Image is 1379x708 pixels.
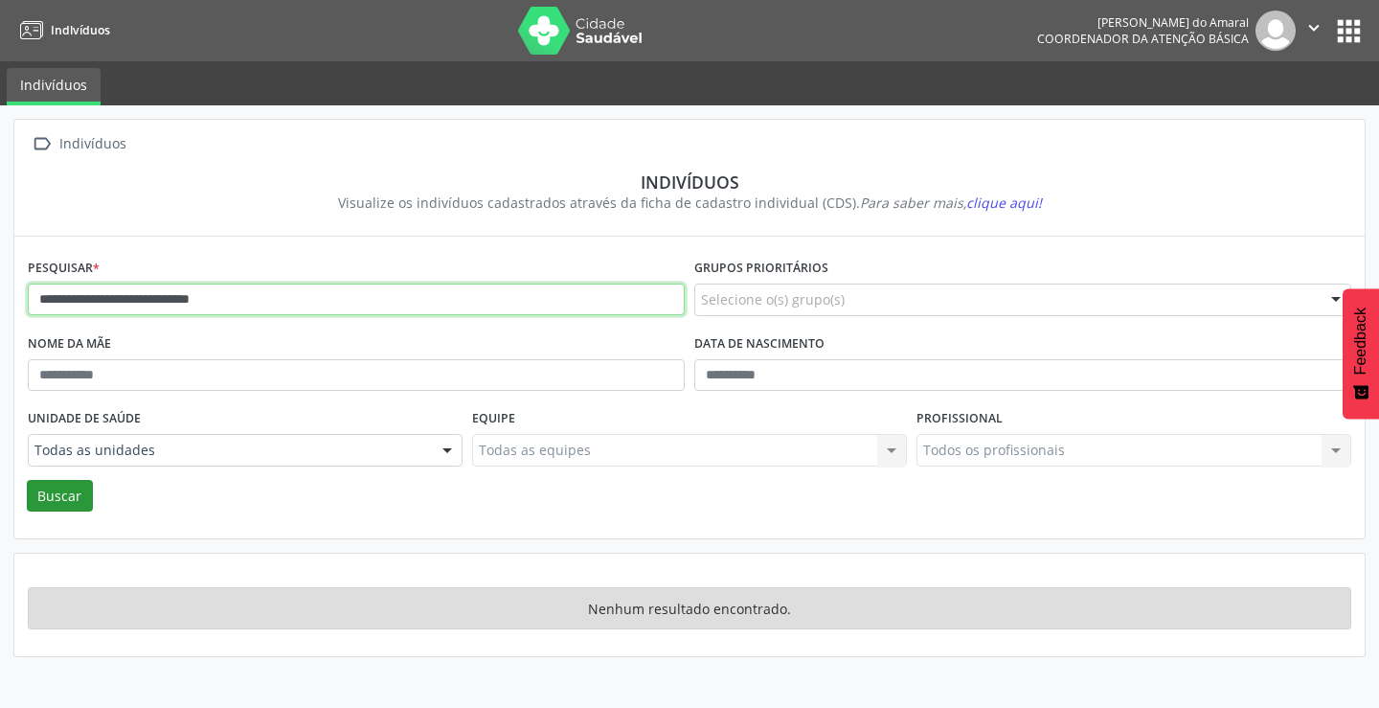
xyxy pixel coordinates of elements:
[28,130,129,158] a:  Indivíduos
[7,68,101,105] a: Indivíduos
[41,193,1338,213] div: Visualize os indivíduos cadastrados através da ficha de cadastro individual (CDS).
[56,130,129,158] div: Indivíduos
[1037,14,1249,31] div: [PERSON_NAME] do Amaral
[694,330,825,359] label: Data de nascimento
[41,171,1338,193] div: Indivíduos
[1303,17,1324,38] i: 
[701,289,845,309] span: Selecione o(s) grupo(s)
[1332,14,1366,48] button: apps
[51,22,110,38] span: Indivíduos
[860,194,1042,212] i: Para saber mais,
[28,404,141,434] label: Unidade de saúde
[1296,11,1332,51] button: 
[694,254,828,284] label: Grupos prioritários
[1352,308,1369,375] span: Feedback
[1255,11,1296,51] img: img
[28,587,1351,629] div: Nenhum resultado encontrado.
[472,404,515,434] label: Equipe
[34,441,423,460] span: Todas as unidades
[28,254,100,284] label: Pesquisar
[28,330,111,359] label: Nome da mãe
[1037,31,1249,47] span: Coordenador da Atenção Básica
[13,14,110,46] a: Indivíduos
[966,194,1042,212] span: clique aqui!
[27,480,93,513] button: Buscar
[28,130,56,158] i: 
[1343,288,1379,419] button: Feedback - Mostrar pesquisa
[916,404,1003,434] label: Profissional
